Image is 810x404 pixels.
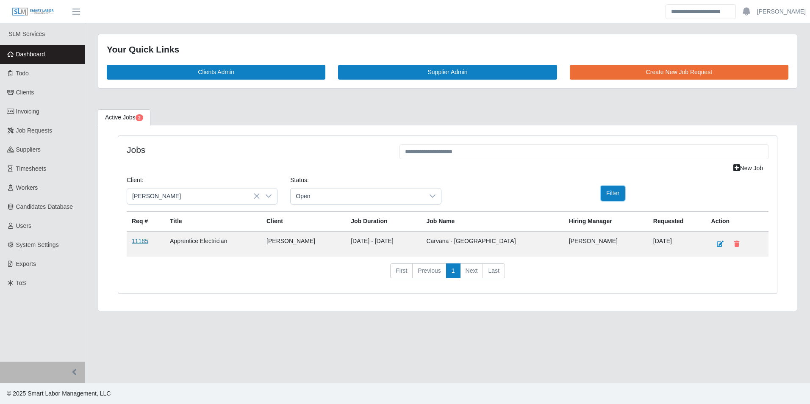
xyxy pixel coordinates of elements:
a: Create New Job Request [570,65,788,80]
span: Clients [16,89,34,96]
span: Job Requests [16,127,53,134]
span: Workers [16,184,38,191]
span: Timesheets [16,165,47,172]
td: [PERSON_NAME] [261,231,346,257]
span: System Settings [16,241,59,248]
th: Job Name [421,211,563,231]
th: Job Duration [346,211,421,231]
span: Suppliers [16,146,41,153]
span: Open [291,188,424,204]
th: Req # [127,211,165,231]
a: 11185 [132,238,148,244]
span: CS Erickson [127,188,260,204]
td: Carvana - [GEOGRAPHIC_DATA] [421,231,563,257]
td: [DATE] - [DATE] [346,231,421,257]
th: Hiring Manager [564,211,648,231]
a: New Job [728,161,768,176]
span: Users [16,222,32,229]
td: [PERSON_NAME] [564,231,648,257]
span: Dashboard [16,51,45,58]
div: Your Quick Links [107,43,788,56]
h4: Jobs [127,144,387,155]
span: Invoicing [16,108,39,115]
a: Clients Admin [107,65,325,80]
span: © 2025 Smart Labor Management, LLC [7,390,111,397]
span: Candidates Database [16,203,73,210]
img: SLM Logo [12,7,54,17]
span: ToS [16,279,26,286]
td: Apprentice Electrician [165,231,261,257]
label: Status: [290,176,309,185]
a: [PERSON_NAME] [757,7,806,16]
th: Requested [648,211,706,231]
th: Title [165,211,261,231]
button: Filter [601,186,625,201]
span: Exports [16,260,36,267]
span: SLM Services [8,30,45,37]
td: [DATE] [648,231,706,257]
th: Action [706,211,768,231]
span: Pending Jobs [136,114,143,121]
a: 1 [446,263,460,279]
a: Active Jobs [98,109,150,126]
input: Search [666,4,736,19]
label: Client: [127,176,144,185]
a: Supplier Admin [338,65,557,80]
th: Client [261,211,346,231]
nav: pagination [127,263,768,285]
span: Todo [16,70,29,77]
